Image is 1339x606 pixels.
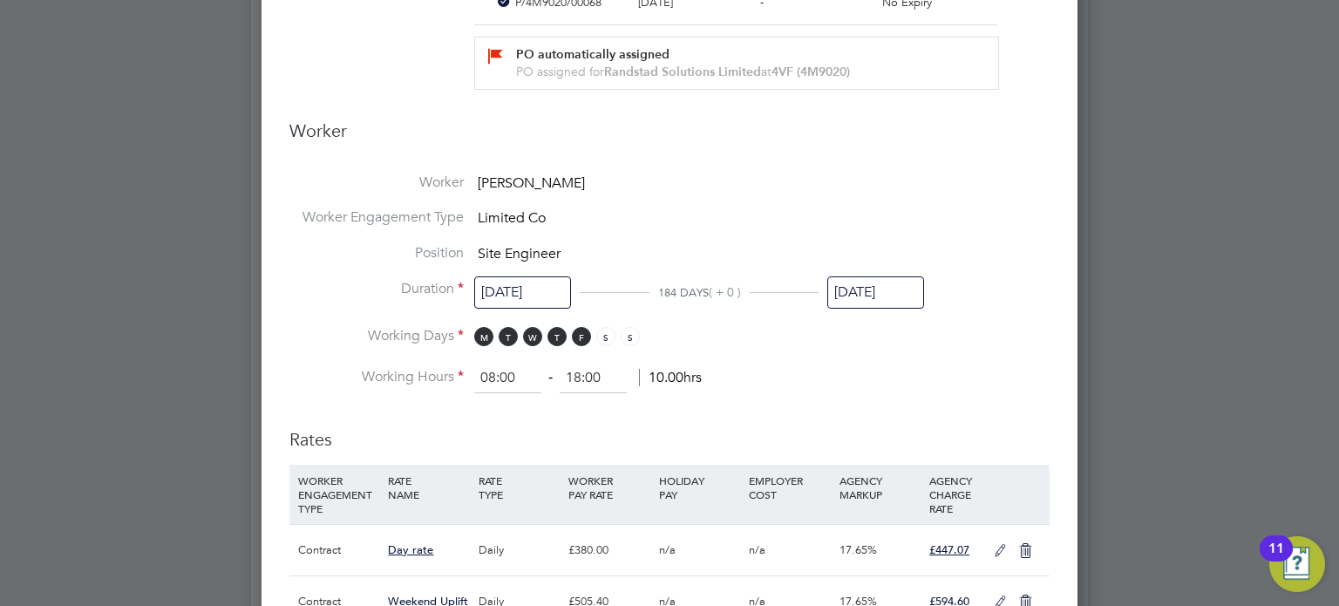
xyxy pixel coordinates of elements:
div: WORKER PAY RATE [564,465,654,510]
span: Site Engineer [478,245,561,262]
div: AGENCY MARKUP [835,465,925,510]
div: 11 [1268,548,1284,571]
h3: Worker [289,119,1050,156]
span: 10.00hrs [639,369,702,386]
div: HOLIDAY PAY [655,465,744,510]
input: Select one [827,276,924,309]
b: Randstad Solutions Limited [604,65,761,79]
span: T [547,327,567,346]
span: n/a [659,542,676,557]
div: RATE TYPE [474,465,564,510]
span: Limited Co [478,209,546,227]
label: Position [289,244,464,262]
input: Select one [474,276,571,309]
div: £380.00 [564,525,654,575]
div: EMPLOYER COST [744,465,834,510]
b: 4VF (4M9020) [771,65,850,79]
div: WORKER ENGAGEMENT TYPE [294,465,384,524]
input: 08:00 [474,363,541,394]
div: Contract [294,525,384,575]
span: M [474,327,493,346]
span: ( + 0 ) [709,284,741,300]
span: [PERSON_NAME] [478,174,585,192]
label: Worker [289,174,464,192]
div: PO assigned for at [516,64,976,80]
label: Working Days [289,327,464,345]
button: Open Resource Center, 11 new notifications [1269,536,1325,592]
span: n/a [749,542,765,557]
span: ‐ [545,369,556,386]
span: F [572,327,591,346]
span: T [499,327,518,346]
span: 184 DAYS [658,285,709,300]
label: Duration [289,280,464,298]
input: 17:00 [560,363,627,394]
span: S [621,327,640,346]
div: Daily [474,525,564,575]
span: £447.07 [929,542,969,557]
div: RATE NAME [384,465,473,510]
h3: Rates [289,411,1050,451]
span: 17.65% [839,542,877,557]
b: PO automatically assigned [516,47,669,62]
span: W [523,327,542,346]
label: Worker Engagement Type [289,208,464,227]
label: Working Hours [289,368,464,386]
span: Day rate [388,542,433,557]
div: AGENCY CHARGE RATE [925,465,985,524]
span: S [596,327,615,346]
